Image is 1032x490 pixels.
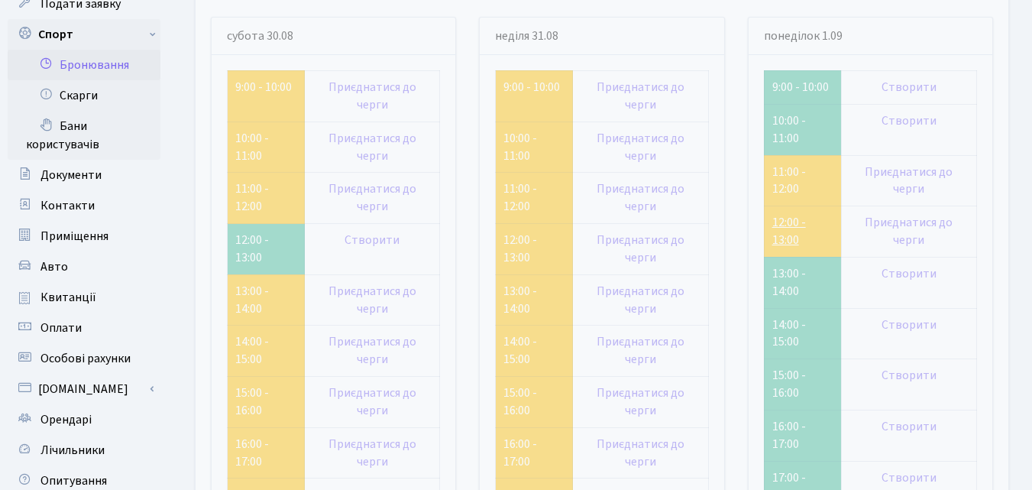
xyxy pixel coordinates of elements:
[503,232,537,266] a: 12:00 - 13:00
[597,436,684,470] a: Приєднатися до черги
[8,50,160,80] a: Бронювання
[8,282,160,313] a: Квитанції
[235,333,269,368] a: 14:00 - 15:00
[772,214,806,248] a: 12:00 - 13:00
[764,257,841,308] td: 13:00 - 14:00
[328,385,416,419] a: Приєднатися до черги
[8,19,160,50] a: Спорт
[40,197,95,214] span: Контакти
[235,385,269,419] a: 15:00 - 16:00
[212,18,455,55] div: субота 30.08
[235,180,269,215] a: 11:00 - 12:00
[328,130,416,164] a: Приєднатися до черги
[764,104,841,155] td: 10:00 - 11:00
[865,214,953,248] a: Приєднатися до черги
[503,130,537,164] a: 10:00 - 11:00
[345,232,400,248] a: Створити
[764,410,841,461] td: 16:00 - 17:00
[597,385,684,419] a: Приєднатися до черги
[40,472,107,489] span: Опитування
[40,289,96,306] span: Квитанції
[882,418,937,435] a: Створити
[865,164,953,198] a: Приєднатися до черги
[480,18,723,55] div: неділя 31.08
[328,79,416,113] a: Приєднатися до черги
[597,333,684,368] a: Приєднатися до черги
[597,79,684,113] a: Приєднатися до черги
[597,232,684,266] a: Приєднатися до черги
[40,228,108,245] span: Приміщення
[882,469,937,486] a: Створити
[8,404,160,435] a: Орендарі
[235,130,269,164] a: 10:00 - 11:00
[503,385,537,419] a: 15:00 - 16:00
[8,111,160,160] a: Бани користувачів
[882,112,937,129] a: Створити
[40,350,131,367] span: Особові рахунки
[8,80,160,111] a: Скарги
[764,308,841,359] td: 14:00 - 15:00
[328,436,416,470] a: Приєднатися до черги
[597,130,684,164] a: Приєднатися до черги
[328,333,416,368] a: Приєднатися до черги
[8,343,160,374] a: Особові рахунки
[8,251,160,282] a: Авто
[749,18,992,55] div: понеділок 1.09
[764,359,841,410] td: 15:00 - 16:00
[503,79,560,96] a: 9:00 - 10:00
[235,436,269,470] a: 16:00 - 17:00
[40,442,105,459] span: Лічильники
[328,283,416,317] a: Приєднатися до черги
[40,411,92,428] span: Орендарі
[8,313,160,343] a: Оплати
[503,333,537,368] a: 14:00 - 15:00
[328,180,416,215] a: Приєднатися до черги
[772,164,806,198] a: 11:00 - 12:00
[882,79,937,96] a: Створити
[8,374,160,404] a: [DOMAIN_NAME]
[597,180,684,215] a: Приєднатися до черги
[8,160,160,190] a: Документи
[40,167,102,183] span: Документи
[228,224,305,275] td: 12:00 - 13:00
[40,320,82,336] span: Оплати
[8,221,160,251] a: Приміщення
[882,367,937,384] a: Створити
[597,283,684,317] a: Приєднатися до черги
[882,265,937,282] a: Створити
[882,316,937,333] a: Створити
[764,70,841,104] td: 9:00 - 10:00
[235,79,292,96] a: 9:00 - 10:00
[8,190,160,221] a: Контакти
[503,283,537,317] a: 13:00 - 14:00
[235,283,269,317] a: 13:00 - 14:00
[40,258,68,275] span: Авто
[8,435,160,466] a: Лічильники
[503,180,537,215] a: 11:00 - 12:00
[503,436,537,470] a: 16:00 - 17:00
